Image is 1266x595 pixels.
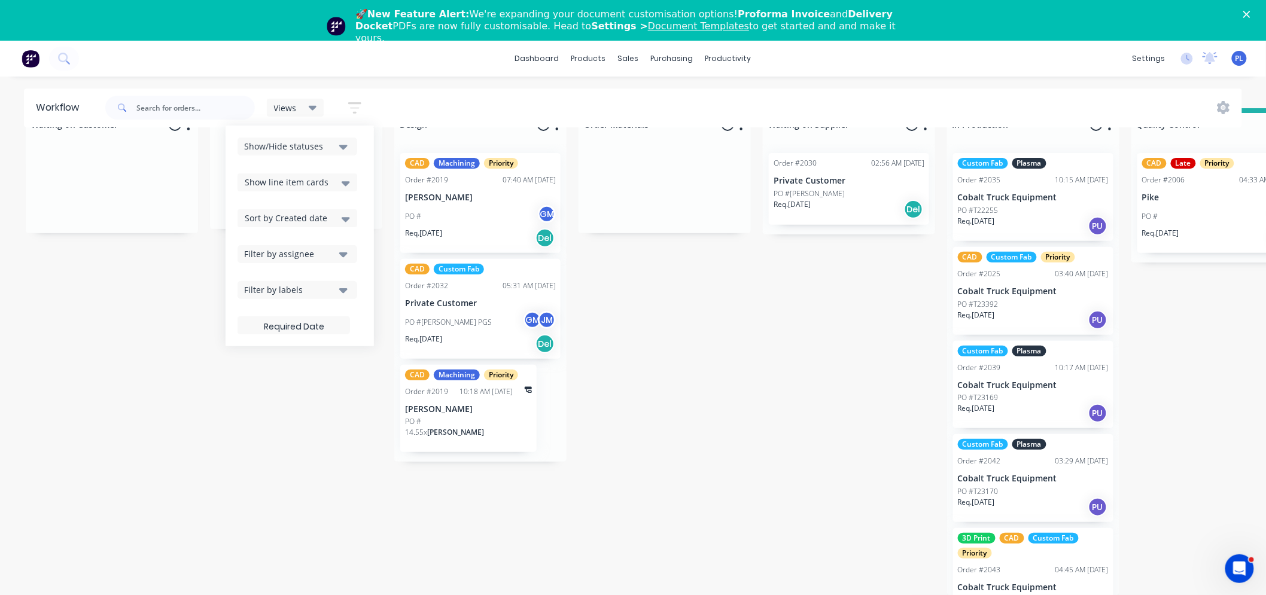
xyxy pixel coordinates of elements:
div: CADMachiningPriorityOrder #201907:40 AM [DATE][PERSON_NAME]PO #GMReq.[DATE]Del [400,153,561,253]
iframe: Intercom live chat [1225,554,1254,583]
p: [PERSON_NAME] [405,193,556,203]
p: Req. [DATE] [774,199,811,210]
button: Filter by assignee [238,245,357,263]
div: Machining [434,370,480,380]
div: Custom FabPlasmaOrder #204203:29 AM [DATE]Cobalt Truck EquipmentPO #T23170Req.[DATE]PU [953,434,1113,522]
input: Required Date [238,315,349,338]
div: 10:18 AM [DATE] [460,386,513,397]
div: Order #2035 [958,175,1001,185]
p: Private Customer [405,298,556,309]
div: Custom Fab [1028,533,1079,544]
p: PO #T23392 [958,299,999,310]
div: Close [1243,11,1255,18]
p: PO #[PERSON_NAME] PGS [405,317,492,328]
div: Priority [958,548,992,559]
p: Req. [DATE] [405,228,442,239]
p: Cobalt Truck Equipment [958,380,1109,390]
b: Settings > [591,20,749,32]
p: [PERSON_NAME] [405,404,532,414]
span: 14.55 x [405,427,427,437]
div: CADCustom FabOrder #203205:31 AM [DATE]Private CustomerPO #[PERSON_NAME] PGSGMJMReq.[DATE]Del [400,259,561,359]
span: PL [1235,53,1244,64]
p: PO # [1142,211,1158,222]
p: Req. [DATE] [405,334,442,344]
div: Priority [484,158,518,169]
div: CAD [1000,533,1024,544]
div: Order #2042 [958,456,1001,466]
div: Custom FabPlasmaOrder #203910:17 AM [DATE]Cobalt Truck EquipmentPO #T23169Req.[DATE]PU [953,341,1113,429]
div: PU [1088,216,1107,236]
div: 10:17 AM [DATE] [1055,362,1109,373]
div: 03:29 AM [DATE] [1055,456,1109,466]
div: Show/Hide statuses [244,140,334,152]
div: Machining [434,158,480,169]
p: Req. [DATE] [958,310,995,321]
div: Custom Fab [958,158,1008,169]
div: PU [1088,404,1107,423]
div: Order #2006 [1142,175,1185,185]
div: Custom Fab [958,346,1008,356]
div: CAD [405,158,430,169]
div: 02:56 AM [DATE] [871,158,924,169]
b: Proforma Invoice [738,8,830,20]
div: Late [1171,158,1196,169]
div: settings [1127,50,1171,68]
div: 🚀 We're expanding your document customisation options! and PDFs are now fully customisable. Head ... [355,8,920,44]
div: Order #2039 [958,362,1001,373]
div: Custom Fab [958,439,1008,450]
b: Delivery Docket [355,8,893,32]
a: Document Templates [648,20,749,32]
div: Plasma [1012,158,1046,169]
div: products [565,50,612,68]
div: Custom Fab [987,252,1037,263]
div: Order #2030 [774,158,817,169]
div: purchasing [645,50,699,68]
div: Custom Fab [434,264,484,274]
div: GM [524,311,541,329]
p: Cobalt Truck Equipment [958,286,1109,297]
div: productivity [699,50,757,68]
div: Order #2032 [405,280,448,291]
p: Cobalt Truck Equipment [958,582,1109,593]
div: Custom FabPlasmaOrder #203510:15 AM [DATE]Cobalt Truck EquipmentPO #T22255Req.[DATE]PU [953,153,1113,241]
p: Cobalt Truck Equipment [958,474,1109,484]
p: PO #T22255 [958,205,999,216]
div: CAD [1142,158,1167,169]
div: 10:15 AM [DATE] [1055,175,1109,185]
p: PO #T23169 [958,392,999,403]
div: JM [538,311,556,329]
div: Del [904,200,923,219]
div: Plasma [1012,346,1046,356]
p: PO #T23170 [958,486,999,497]
div: Priority [1041,252,1075,263]
div: Order #2025 [958,268,1001,279]
a: dashboard [509,50,565,68]
div: Plasma [1012,439,1046,450]
div: Del [535,228,555,248]
div: sales [612,50,645,68]
div: Priority [1200,158,1234,169]
span: Sort by Created date [245,212,327,224]
button: Show/Hide statuses [238,138,357,155]
div: GM [538,205,556,223]
p: Cobalt Truck Equipment [958,193,1109,203]
button: Filter by labels [238,281,357,299]
p: PO # [405,211,421,222]
div: Order #2019 [405,386,448,397]
div: 05:31 AM [DATE] [503,280,556,291]
p: Req. [DATE] [958,497,995,508]
p: Req. [DATE] [958,216,995,227]
span: [PERSON_NAME] [427,427,484,437]
div: Filter by labels [244,283,334,296]
b: New Feature Alert: [367,8,470,20]
div: CAD [405,370,430,380]
div: 3D Print [958,533,996,544]
div: Order #2043 [958,565,1001,575]
div: PU [1088,310,1107,329]
img: Profile image for Team [327,17,346,36]
div: CAD [958,252,982,263]
div: Workflow [36,100,85,115]
div: 07:40 AM [DATE] [503,175,556,185]
div: PU [1088,498,1107,517]
p: Req. [DATE] [1142,228,1179,239]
